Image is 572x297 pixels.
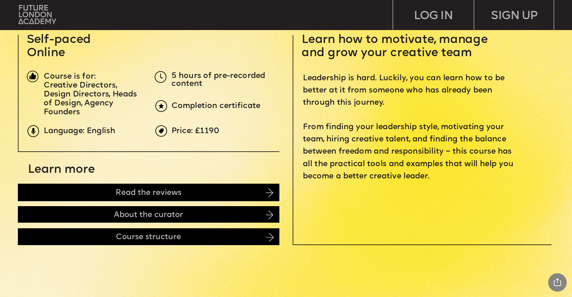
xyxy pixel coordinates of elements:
[302,34,491,59] span: Learn how to motivate, manage and grow your creative team
[27,47,65,59] span: Online
[155,100,167,112] img: upload-6b0d0326-a6ce-441c-aac1-c2ff159b353e.png
[171,102,260,110] span: Completion certificate
[155,71,166,83] img: upload-5dcb7aea-3d7f-4093-a867-f0427182171d.png
[266,233,274,242] img: image-ebac62b4-e37e-4ca8-99fd-bb379c720805.png
[266,188,273,197] img: image-14cb1b2c-41b0-4782-8715-07bdb6bd2f06.png
[44,127,115,135] span: Language: English
[171,127,219,135] span: Price: £1190
[27,34,91,45] span: Self-paced
[28,164,95,175] span: Learn more
[27,125,39,137] img: upload-9eb2eadd-7bf9-4b2b-b585-6dd8b9275b41.png
[19,5,56,24] img: upload-bfdffa89-fac7-4f57-a443-c7c39906ba42.png
[171,72,267,88] span: 5 hours of pre-recorded content
[266,210,273,219] img: image-d430bf59-61f2-4e83-81f2-655be665a85d.png
[27,71,38,82] img: image-1fa7eedb-a71f-428c-a033-33de134354ef.png
[44,72,96,81] span: Course is for:
[548,273,567,292] div: Share
[303,74,516,181] span: Leadership is hard. Luckily, you can learn how to be better at it from someone who has already be...
[44,81,139,116] span: Creative Directors, Design Directors, Heads of Design, Agency Founders
[155,125,167,137] img: upload-969c61fd-ea08-4d05-af36-d273f2608f5e.png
